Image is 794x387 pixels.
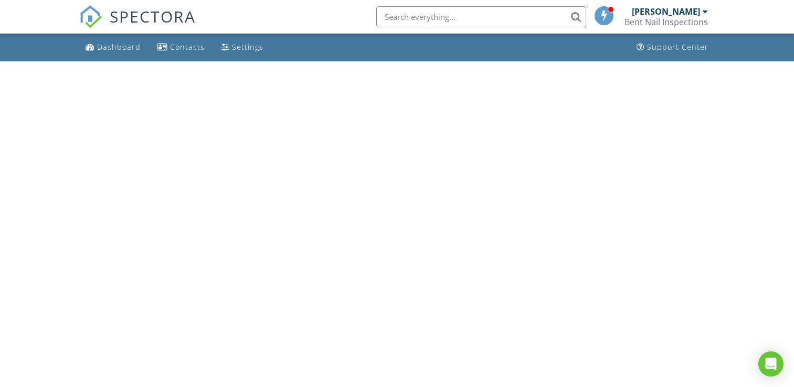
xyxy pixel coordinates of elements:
[170,42,205,52] div: Contacts
[632,38,713,57] a: Support Center
[758,351,784,377] div: Open Intercom Messenger
[376,6,586,27] input: Search everything...
[110,5,196,27] span: SPECTORA
[79,5,102,28] img: The Best Home Inspection Software - Spectora
[624,17,708,27] div: Bent Nail Inspections
[632,6,700,17] div: [PERSON_NAME]
[81,38,145,57] a: Dashboard
[232,42,263,52] div: Settings
[647,42,708,52] div: Support Center
[79,14,196,36] a: SPECTORA
[217,38,268,57] a: Settings
[153,38,209,57] a: Contacts
[97,42,141,52] div: Dashboard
